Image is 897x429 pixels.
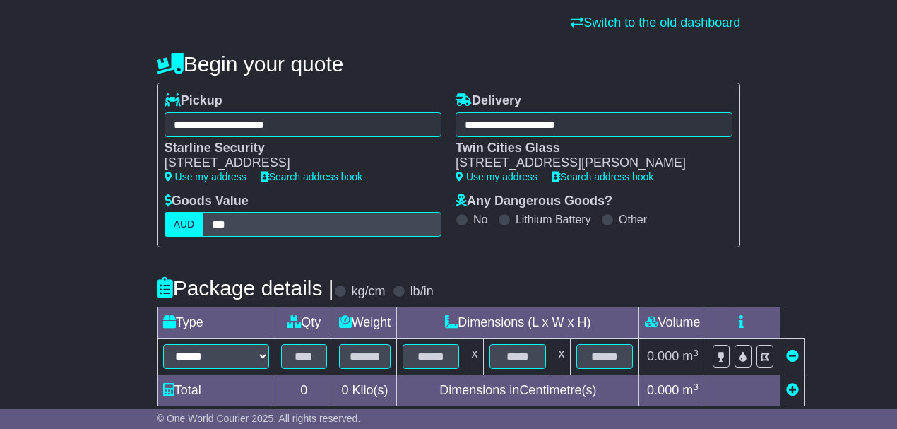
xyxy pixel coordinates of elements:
[275,307,333,339] td: Qty
[516,213,591,226] label: Lithium Battery
[165,194,249,209] label: Goods Value
[456,141,718,156] div: Twin Cities Glass
[647,349,679,363] span: 0.000
[165,141,427,156] div: Starline Security
[165,171,246,182] a: Use my address
[647,383,679,397] span: 0.000
[157,413,361,424] span: © One World Courier 2025. All rights reserved.
[619,213,647,226] label: Other
[333,375,397,406] td: Kilo(s)
[571,16,740,30] a: Switch to the old dashboard
[682,383,699,397] span: m
[473,213,487,226] label: No
[275,375,333,406] td: 0
[157,375,275,406] td: Total
[397,375,639,406] td: Dimensions in Centimetre(s)
[786,349,799,363] a: Remove this item
[693,382,699,392] sup: 3
[333,307,397,339] td: Weight
[165,93,222,109] label: Pickup
[456,93,521,109] label: Delivery
[639,307,706,339] td: Volume
[456,194,612,209] label: Any Dangerous Goods?
[456,155,718,171] div: [STREET_ADDRESS][PERSON_NAME]
[465,339,484,375] td: x
[397,307,639,339] td: Dimensions (L x W x H)
[456,171,537,182] a: Use my address
[342,383,349,397] span: 0
[682,349,699,363] span: m
[157,52,741,76] h4: Begin your quote
[352,284,386,300] label: kg/cm
[261,171,362,182] a: Search address book
[552,171,653,182] a: Search address book
[693,348,699,358] sup: 3
[410,284,434,300] label: lb/in
[165,212,204,237] label: AUD
[157,307,275,339] td: Type
[157,276,334,300] h4: Package details |
[786,383,799,397] a: Add new item
[165,155,427,171] div: [STREET_ADDRESS]
[552,339,571,375] td: x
